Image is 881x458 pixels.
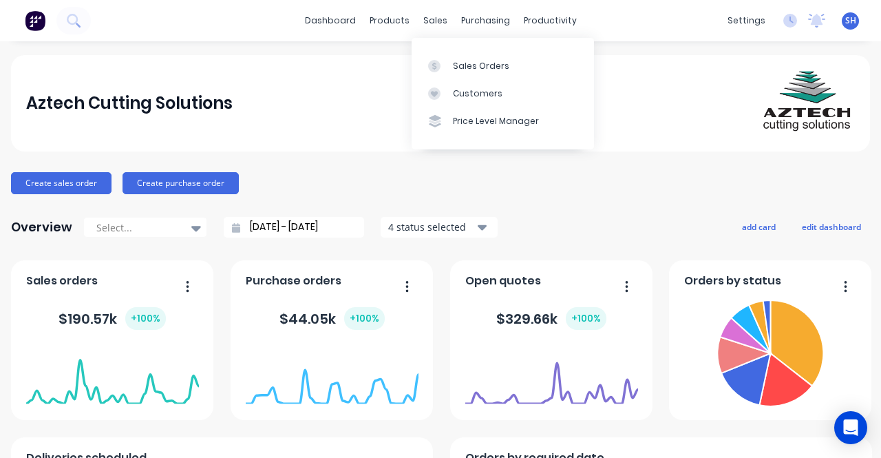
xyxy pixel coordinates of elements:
button: add card [733,218,785,236]
div: + 100 % [566,307,606,330]
div: + 100 % [125,307,166,330]
a: Price Level Manager [412,107,594,135]
div: $ 329.66k [496,307,606,330]
a: dashboard [298,10,363,31]
a: Sales Orders [412,52,594,79]
div: Aztech Cutting Solutions [26,90,233,117]
div: productivity [517,10,584,31]
div: products [363,10,416,31]
img: Aztech Cutting Solutions [758,55,855,152]
button: Create sales order [11,172,112,194]
div: Overview [11,214,72,241]
div: $ 190.57k [59,307,166,330]
span: Sales orders [26,273,98,289]
div: Sales Orders [453,60,509,72]
span: Purchase orders [246,273,341,289]
button: edit dashboard [793,218,870,236]
img: Factory [25,10,45,31]
div: purchasing [454,10,517,31]
div: sales [416,10,454,31]
div: Open Intercom Messenger [834,411,867,444]
div: Price Level Manager [453,115,539,127]
div: + 100 % [344,307,385,330]
div: 4 status selected [388,220,475,234]
div: $ 44.05k [279,307,385,330]
a: Customers [412,80,594,107]
span: Orders by status [684,273,781,289]
div: settings [721,10,772,31]
div: Customers [453,87,502,100]
span: SH [845,14,856,27]
button: 4 status selected [381,217,498,238]
button: Create purchase order [123,172,239,194]
span: Open quotes [465,273,541,289]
